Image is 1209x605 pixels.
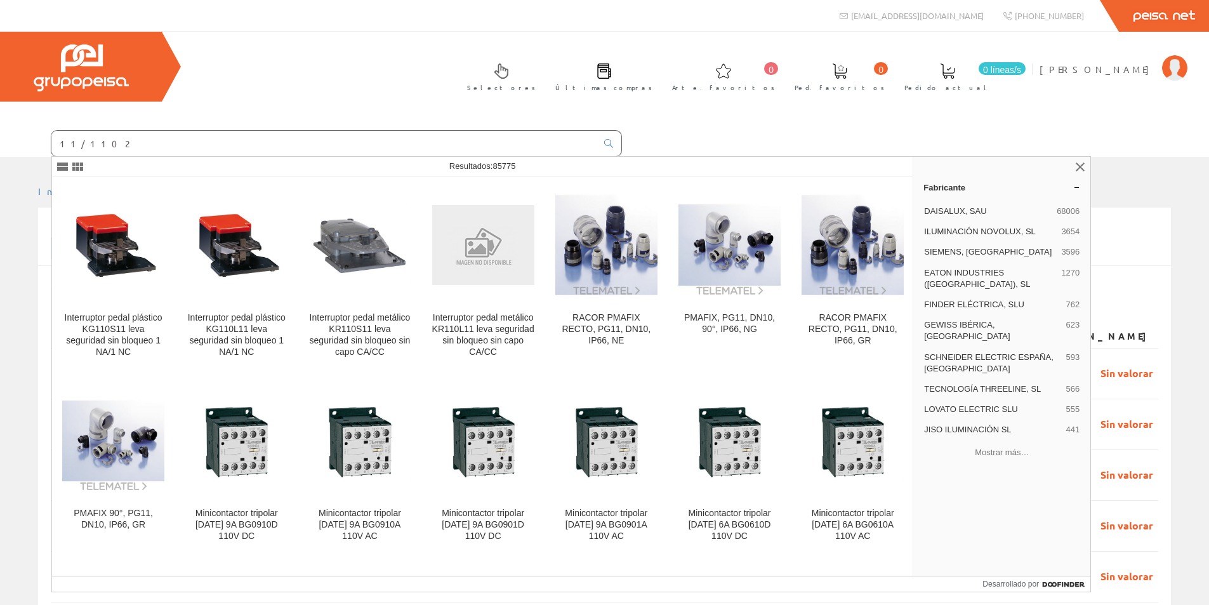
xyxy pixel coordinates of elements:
font: TECNOLOGÍA THREELINE, SL [924,384,1041,394]
font: EATON INDUSTRIES ([GEOGRAPHIC_DATA]), SL [924,268,1030,289]
font: Minicontactor tripolar [DATE] 9A BG0910D 110V DC [195,508,278,541]
a: [PERSON_NAME] [1040,53,1187,65]
font: [PHONE_NUMBER] [1015,10,1084,21]
a: Minicontactor tripolar AC3 6A BG0610A 110V AC Minicontactor tripolar [DATE] 6A BG0610A 110V AC [791,373,914,557]
font: 68006 [1057,206,1080,216]
font: [PERSON_NAME] [1040,63,1156,75]
font: PMAFIX 90°, PG11, DN10, IP66, GR [74,508,153,529]
a: RACOR PMAFIX RECTO, PG11, DN10, IP66, GR RACOR PMAFIX RECTO, PG11, DN10, IP66, GR [791,178,914,373]
font: 441 [1066,425,1080,434]
font: Interruptor pedal plástico KG110L11 leva seguridad sin bloqueo 1 NA/1 NC [188,312,286,357]
font: Minicontactor tripolar [DATE] 6A BG0610A 110V AC [812,508,894,541]
font: Sin valorar [1100,468,1153,481]
font: Mostrar [51,280,111,291]
img: Minicontactor tripolar AC3 9A BG0901A 110V AC [555,402,657,479]
a: Inicio [38,185,92,197]
font: Sin valorar [1100,569,1153,583]
img: Interruptor pedal plástico KG110S11 leva seguridad sin bloqueo 1 NA/1 NC [62,207,164,284]
a: Interruptor pedal plástico KG110S11 leva seguridad sin bloqueo 1 NA/1 NC Interruptor pedal plásti... [52,178,175,373]
a: Interruptor pedal metálico KR110L11 leva seguridad sin bloqueo sin capo CA/CC Interruptor pedal m... [422,178,545,373]
a: 0 líneas/s Pedido actual [892,53,1029,99]
font: Interruptor pedal plástico KG110S11 leva seguridad sin bloqueo 1 NA/1 NC [65,312,162,357]
font: Fabricante [923,183,965,192]
a: Últimas compras [543,53,659,99]
img: PMAFIX, PG11, DN10, 90°, IP66, NG [678,194,781,296]
font: Resultados: [449,161,493,171]
font: PMAFIX, PG11, DN10, 90°, IP66, NG [684,312,775,334]
font: Selectores [467,83,536,92]
img: Interruptor pedal plástico KG110L11 leva seguridad sin bloqueo 1 NA/1 NC [185,207,287,284]
font: 566 [1066,384,1080,394]
a: Minicontactor tripolar AC3 9A BG0910D 110V DC Minicontactor tripolar [DATE] 9A BG0910D 110V DC [175,373,298,557]
a: PMAFIX, PG11, DN10, 90°, IP66, NG PMAFIX, PG11, DN10, 90°, IP66, NG [668,178,791,373]
img: RACOR PMAFIX RECTO, PG11, DN10, IP66, GR [802,194,904,296]
a: RACOR PMAFIX RECTO, PG11, DN10, IP66, NE RACOR PMAFIX RECTO, PG11, DN10, IP66, NE [545,178,668,373]
font: DAISALUX, SAU [924,206,986,216]
font: 1270 [1061,268,1080,277]
font: Listado mis albaranes [51,222,232,237]
font: Sin valorar [1100,366,1153,380]
img: Interruptor pedal metálico KR110S11 leva seguridad sin bloqueo sin capo CA/CC [308,207,411,284]
a: Selectores [454,53,542,99]
a: Interruptor pedal plástico KG110L11 leva seguridad sin bloqueo 1 NA/1 NC Interruptor pedal plásti... [175,178,298,373]
img: PMAFIX 90°, PG11, DN10, IP66, GR [62,390,164,492]
font: 762 [1066,300,1080,309]
font: LOVATO ELECTRIC SLU [924,404,1017,414]
font: SIEMENS, [GEOGRAPHIC_DATA] [924,247,1052,256]
a: Interruptor pedal metálico KR110S11 leva seguridad sin bloqueo sin capo CA/CC Interruptor pedal m... [298,178,421,373]
font: Minicontactor tripolar [DATE] 9A BG0901A 110V AC [565,508,647,541]
font: Minicontactor tripolar [DATE] 9A BG0901D 110V DC [442,508,524,541]
img: Minicontactor tripolar AC3 9A BG0910A 110V AC [308,402,411,479]
img: Minicontactor tripolar AC3 6A BG0610A 110V AC [802,402,904,479]
img: Minicontactor tripolar AC3 6A BG0610D 110V DC [678,402,781,479]
button: Mostrar más… [918,441,1085,463]
a: Desarrollado por [982,576,1090,592]
font: 0 [878,65,883,75]
img: Interruptor pedal metálico KR110L11 leva seguridad sin bloqueo sin capo CA/CC [432,205,534,285]
input: Introduzca parte o toda la referencia1, referencia2, número, fecha(dd/mm/aa) o rango de fechas(dd... [51,237,736,259]
font: Arte. favoritos [672,83,775,92]
font: Interruptor pedal metálico KR110L11 leva seguridad sin bloqueo sin capo CA/CC [432,312,534,357]
font: Interruptor pedal metálico KR110S11 leva seguridad sin bloqueo sin capo CA/CC [310,312,411,357]
input: Buscar ... [51,131,597,156]
font: 623 [1066,320,1080,329]
a: Fabricante [913,177,1090,197]
a: Minicontactor tripolar AC3 9A BG0901A 110V AC Minicontactor tripolar [DATE] 9A BG0901A 110V AC [545,373,668,557]
font: Minicontactor tripolar [DATE] 9A BG0910A 110V AC [319,508,401,541]
img: Minicontactor tripolar AC3 9A BG0901D 110V DC [432,402,534,479]
font: 0 [769,65,774,75]
font: Pedido actual [904,83,991,92]
font: GEWISS IBÉRICA, [GEOGRAPHIC_DATA] [924,320,1010,341]
font: 0 líneas/s [983,65,1021,75]
font: FINDER ELÉCTRICA, SLU [924,300,1024,309]
font: RACOR PMAFIX RECTO, PG11, DN10, IP66, NE [562,312,651,345]
font: Sin valorar [1100,519,1153,532]
font: 85775 [492,161,515,171]
img: RACOR PMAFIX RECTO, PG11, DN10, IP66, NE [555,194,657,296]
font: 593 [1066,352,1080,362]
font: 555 [1066,404,1080,414]
font: JISO ILUMINACIÓN SL [924,425,1011,434]
font: Últimas compras [555,83,652,92]
a: Minicontactor tripolar AC3 6A BG0610D 110V DC Minicontactor tripolar [DATE] 6A BG0610D 110V DC [668,373,791,557]
font: Sin valorar [1100,417,1153,430]
font: Minicontactor tripolar [DATE] 6A BG0610D 110V DC [689,508,771,541]
a: PMAFIX 90°, PG11, DN10, IP66, GR PMAFIX 90°, PG11, DN10, IP66, GR [52,373,175,557]
font: RACOR PMAFIX RECTO, PG11, DN10, IP66, GR [809,312,897,345]
img: Grupo Peisa [34,44,129,91]
font: Mostrar más… [975,448,1029,457]
font: ILUMINACIÓN NOVOLUX, SL [924,227,1036,236]
font: [EMAIL_ADDRESS][DOMAIN_NAME] [851,10,984,21]
a: Minicontactor tripolar AC3 9A BG0901D 110V DC Minicontactor tripolar [DATE] 9A BG0901D 110V DC [422,373,545,557]
img: Minicontactor tripolar AC3 9A BG0910D 110V DC [185,402,287,479]
font: SCHNEIDER ELECTRIC ESPAÑA, [GEOGRAPHIC_DATA] [924,352,1053,373]
a: Minicontactor tripolar AC3 9A BG0910A 110V AC Minicontactor tripolar [DATE] 9A BG0910A 110V AC [298,373,421,557]
font: 3596 [1061,247,1080,256]
font: 3654 [1061,227,1080,236]
font: Ped. favoritos [795,83,885,92]
font: Desarrollado por [982,580,1039,588]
